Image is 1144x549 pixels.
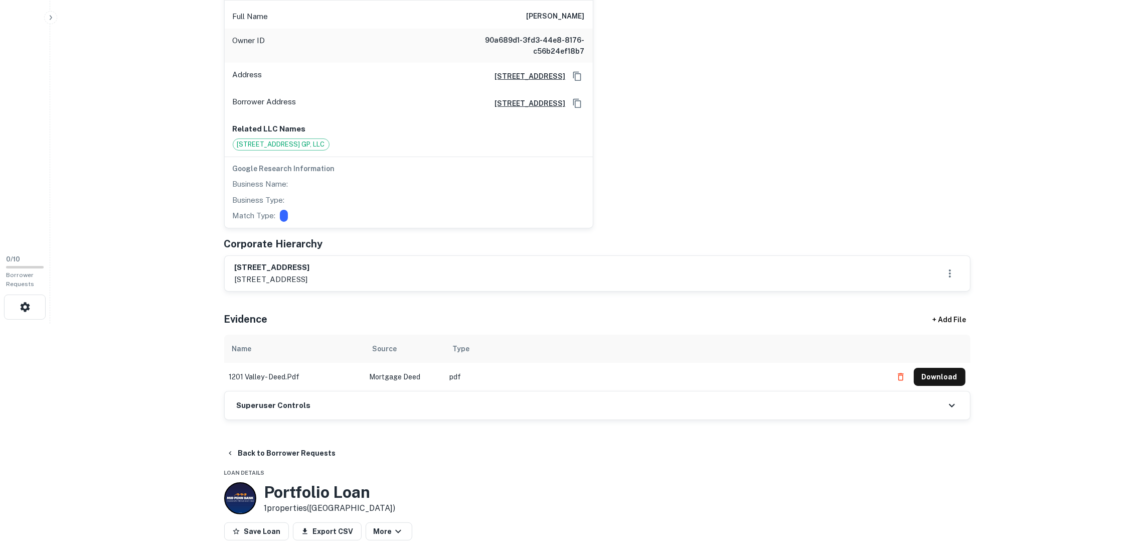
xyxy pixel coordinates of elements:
[445,363,887,391] td: pdf
[233,178,288,190] p: Business Name:
[366,522,412,540] button: More
[233,96,296,111] p: Borrower Address
[233,194,285,206] p: Business Type:
[570,96,585,111] button: Copy Address
[914,311,985,329] div: + Add File
[365,335,445,363] th: Source
[233,163,585,174] h6: Google Research Information
[487,71,566,82] a: [STREET_ADDRESS]
[224,470,265,476] span: Loan Details
[237,400,311,411] h6: Superuser Controls
[224,335,365,363] th: Name
[233,69,262,84] p: Address
[6,255,20,263] span: 0 / 10
[445,335,887,363] th: Type
[232,343,252,355] div: Name
[264,483,396,502] h3: Portfolio Loan
[224,335,970,391] div: scrollable content
[233,140,329,150] span: [STREET_ADDRESS] GP, LLC
[224,363,365,391] td: 1201 valley - deed.pdf
[233,210,276,222] p: Match Type:
[487,98,566,109] a: [STREET_ADDRESS]
[365,363,445,391] td: Mortgage Deed
[6,271,34,288] span: Borrower Requests
[453,343,470,355] div: Type
[233,123,585,135] p: Related LLC Names
[464,35,585,57] h6: 90a689d1-3fd3-44e8-8176-c56b24ef18b7
[224,236,323,251] h5: Corporate Hierarchy
[1094,469,1144,517] iframe: Chat Widget
[235,273,310,286] p: [STREET_ADDRESS]
[224,312,268,327] h5: Evidence
[892,369,910,385] button: Delete file
[233,11,268,23] p: Full Name
[235,262,310,273] h6: [STREET_ADDRESS]
[224,522,289,540] button: Save Loan
[373,343,397,355] div: Source
[527,11,585,23] h6: [PERSON_NAME]
[293,522,362,540] button: Export CSV
[233,35,265,57] p: Owner ID
[914,368,965,386] button: Download
[222,444,340,462] button: Back to Borrower Requests
[570,69,585,84] button: Copy Address
[264,502,396,514] p: 1 properties ([GEOGRAPHIC_DATA])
